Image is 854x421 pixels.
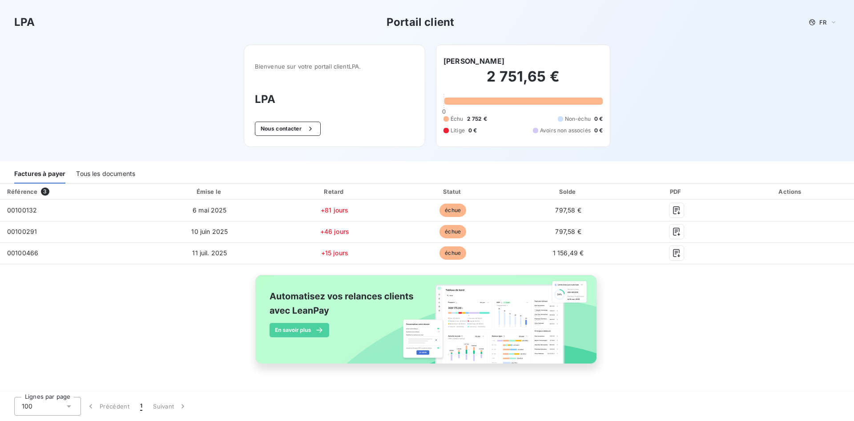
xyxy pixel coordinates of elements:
[255,122,321,136] button: Nous contacter
[729,187,852,196] div: Actions
[14,14,35,30] h3: LPA
[467,115,487,123] span: 2 752 €
[193,206,227,214] span: 6 mai 2025
[191,228,228,235] span: 10 juin 2025
[396,187,510,196] div: Statut
[540,127,591,135] span: Avoirs non associés
[135,397,148,416] button: 1
[468,127,477,135] span: 0 €
[321,206,348,214] span: +81 jours
[41,188,49,196] span: 3
[140,402,142,411] span: 1
[819,19,826,26] span: FR
[565,115,591,123] span: Non-échu
[7,188,37,195] div: Référence
[594,127,603,135] span: 0 €
[277,187,393,196] div: Retard
[14,165,65,184] div: Factures à payer
[451,115,463,123] span: Échu
[627,187,726,196] div: PDF
[321,249,348,257] span: +15 jours
[439,204,466,217] span: échue
[148,397,193,416] button: Suivant
[22,402,32,411] span: 100
[255,63,414,70] span: Bienvenue sur votre portail client LPA .
[513,187,624,196] div: Solde
[555,206,581,214] span: 797,58 €
[81,397,135,416] button: Précédent
[442,108,446,115] span: 0
[555,228,581,235] span: 797,58 €
[255,91,414,107] h3: LPA
[76,165,135,184] div: Tous les documents
[439,225,466,238] span: échue
[320,228,349,235] span: +46 jours
[553,249,584,257] span: 1 156,49 €
[443,68,603,94] h2: 2 751,65 €
[443,56,504,66] h6: [PERSON_NAME]
[451,127,465,135] span: Litige
[594,115,603,123] span: 0 €
[387,14,454,30] h3: Portail client
[192,249,227,257] span: 11 juil. 2025
[7,206,37,214] span: 00100132
[146,187,273,196] div: Émise le
[7,249,38,257] span: 00100466
[247,270,607,379] img: banner
[7,228,37,235] span: 00100291
[439,246,466,260] span: échue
